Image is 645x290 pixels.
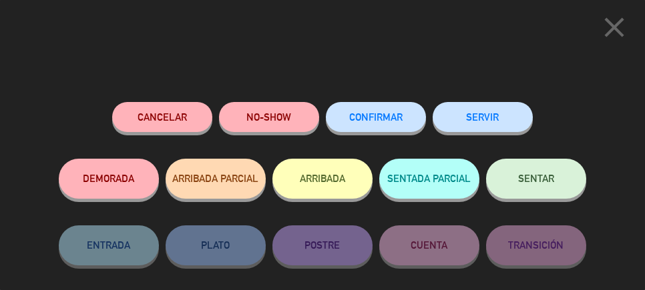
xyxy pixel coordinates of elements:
[59,159,159,199] button: DEMORADA
[219,102,319,132] button: NO-SHOW
[379,225,479,265] button: CUENTA
[272,159,373,199] button: ARRIBADA
[112,102,212,132] button: Cancelar
[349,111,403,123] span: CONFIRMAR
[272,225,373,265] button: POSTRE
[166,225,266,265] button: PLATO
[486,159,586,199] button: SENTAR
[486,225,586,265] button: TRANSICIÓN
[379,159,479,199] button: SENTADA PARCIAL
[518,173,554,184] span: SENTAR
[433,102,533,132] button: SERVIR
[598,11,631,44] i: close
[326,102,426,132] button: CONFIRMAR
[594,10,635,49] button: close
[59,225,159,265] button: ENTRADA
[166,159,266,199] button: ARRIBADA PARCIAL
[173,173,259,184] span: ARRIBADA PARCIAL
